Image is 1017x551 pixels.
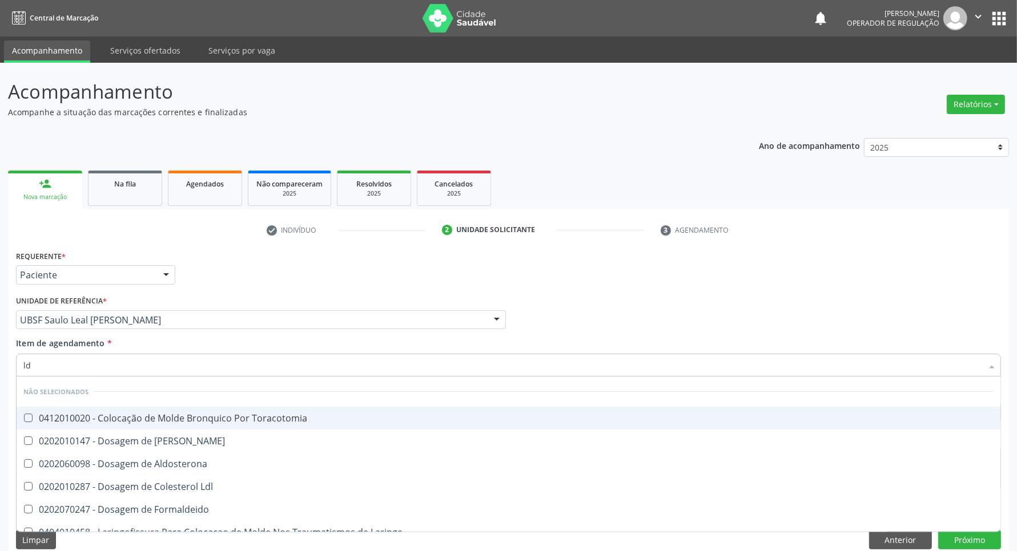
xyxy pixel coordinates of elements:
[947,95,1005,114] button: Relatórios
[114,179,136,189] span: Na fila
[16,248,66,265] label: Requerente
[186,179,224,189] span: Agendados
[102,40,188,60] a: Serviços ofertados
[30,13,98,23] span: Central de Marcação
[967,6,989,30] button: 
[345,189,403,198] div: 2025
[20,314,483,326] span: UBSF Saulo Leal [PERSON_NAME]
[8,78,709,106] p: Acompanhamento
[20,269,152,281] span: Paciente
[39,177,51,190] div: person_add
[23,482,994,491] div: 0202010287 - Dosagem de Colesterol Ldl
[847,18,939,28] span: Operador de regulação
[23,528,994,537] div: 0404010458 - Laringofissura Para Colocacao de Molde Nos Traumatismos de Laringe
[16,193,74,201] div: Nova marcação
[16,293,107,310] label: Unidade de referência
[23,354,982,376] input: Buscar por procedimentos
[759,138,860,152] p: Ano de acompanhamento
[435,179,473,189] span: Cancelados
[256,189,323,198] div: 2025
[938,530,1001,549] button: Próximo
[16,530,56,549] button: Limpar
[4,40,90,63] a: Acompanhamento
[847,9,939,18] div: [PERSON_NAME]
[23,414,994,423] div: 0412010020 - Colocação de Molde Bronquico Por Toracotomia
[8,9,98,27] a: Central de Marcação
[200,40,283,60] a: Serviços por vaga
[425,189,483,198] div: 2025
[943,6,967,30] img: img
[16,338,105,349] span: Item de agendamento
[813,10,829,26] button: notifications
[23,436,994,445] div: 0202010147 - Dosagem de [PERSON_NAME]
[442,225,452,235] div: 2
[972,10,984,23] i: 
[869,530,932,549] button: Anterior
[8,106,709,118] p: Acompanhe a situação das marcações correntes e finalizadas
[23,505,994,514] div: 0202070247 - Dosagem de Formaldeido
[456,225,535,235] div: Unidade solicitante
[256,179,323,189] span: Não compareceram
[356,179,392,189] span: Resolvidos
[23,459,994,468] div: 0202060098 - Dosagem de Aldosterona
[989,9,1009,29] button: apps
